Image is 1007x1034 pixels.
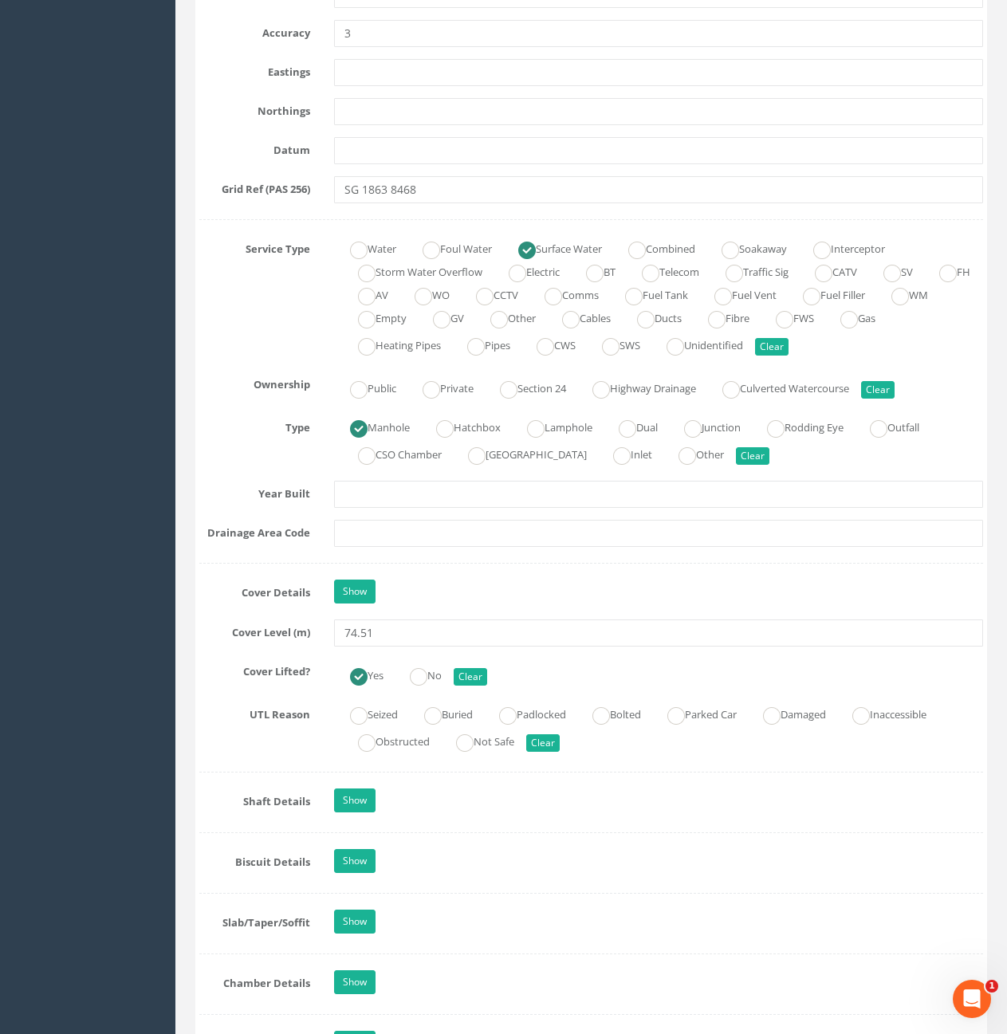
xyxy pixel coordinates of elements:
[570,259,616,282] label: BT
[334,375,396,399] label: Public
[861,381,895,399] button: Clear
[760,305,814,328] label: FWS
[452,442,587,465] label: [GEOGRAPHIC_DATA]
[187,619,322,640] label: Cover Level (m)
[985,980,998,993] span: 1
[187,970,322,991] label: Chamber Details
[451,332,510,356] label: Pipes
[576,375,696,399] label: Highway Drainage
[626,259,699,282] label: Telecom
[187,176,322,197] label: Grid Ref (PAS 256)
[342,259,482,282] label: Storm Water Overflow
[651,332,743,356] label: Unidentified
[867,259,913,282] label: SV
[526,734,560,752] button: Clear
[668,415,741,438] label: Junction
[342,282,388,305] label: AV
[394,662,442,686] label: No
[797,236,885,259] label: Interceptor
[334,236,396,259] label: Water
[187,98,322,119] label: Northings
[609,282,688,305] label: Fuel Tank
[187,702,322,722] label: UTL Reason
[586,332,640,356] label: SWS
[187,137,322,158] label: Datum
[597,442,652,465] label: Inlet
[420,415,501,438] label: Hatchbox
[342,305,407,328] label: Empty
[603,415,658,438] label: Dual
[407,375,474,399] label: Private
[923,259,970,282] label: FH
[953,980,991,1018] iframe: Intercom live chat
[493,259,560,282] label: Electric
[334,788,376,812] a: Show
[706,375,849,399] label: Culverted Watercourse
[187,59,322,80] label: Eastings
[342,729,430,752] label: Obstructed
[736,447,769,465] button: Clear
[334,662,384,686] label: Yes
[698,282,777,305] label: Fuel Vent
[334,910,376,934] a: Show
[474,305,536,328] label: Other
[529,282,599,305] label: Comms
[755,338,789,356] button: Clear
[751,415,844,438] label: Rodding Eye
[824,305,875,328] label: Gas
[334,970,376,994] a: Show
[342,332,441,356] label: Heating Pipes
[663,442,724,465] label: Other
[187,20,322,41] label: Accuracy
[187,910,322,930] label: Slab/Taper/Soffit
[511,415,592,438] label: Lamphole
[706,236,787,259] label: Soakaway
[787,282,865,305] label: Fuel Filler
[399,282,450,305] label: WO
[187,849,322,870] label: Biscuit Details
[576,702,641,725] label: Bolted
[187,659,322,679] label: Cover Lifted?
[187,580,322,600] label: Cover Details
[440,729,514,752] label: Not Safe
[710,259,789,282] label: Traffic Sig
[836,702,926,725] label: Inaccessible
[334,849,376,873] a: Show
[854,415,919,438] label: Outfall
[521,332,576,356] label: CWS
[799,259,857,282] label: CATV
[612,236,695,259] label: Combined
[187,372,322,392] label: Ownership
[460,282,518,305] label: CCTV
[621,305,682,328] label: Ducts
[692,305,749,328] label: Fibre
[651,702,737,725] label: Parked Car
[334,415,410,438] label: Manhole
[417,305,464,328] label: GV
[875,282,928,305] label: WM
[187,236,322,257] label: Service Type
[747,702,826,725] label: Damaged
[334,702,398,725] label: Seized
[187,520,322,541] label: Drainage Area Code
[454,668,487,686] button: Clear
[342,442,442,465] label: CSO Chamber
[484,375,566,399] label: Section 24
[483,702,566,725] label: Padlocked
[502,236,602,259] label: Surface Water
[546,305,611,328] label: Cables
[187,481,322,501] label: Year Built
[187,415,322,435] label: Type
[334,580,376,603] a: Show
[407,236,492,259] label: Foul Water
[187,788,322,809] label: Shaft Details
[408,702,473,725] label: Buried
